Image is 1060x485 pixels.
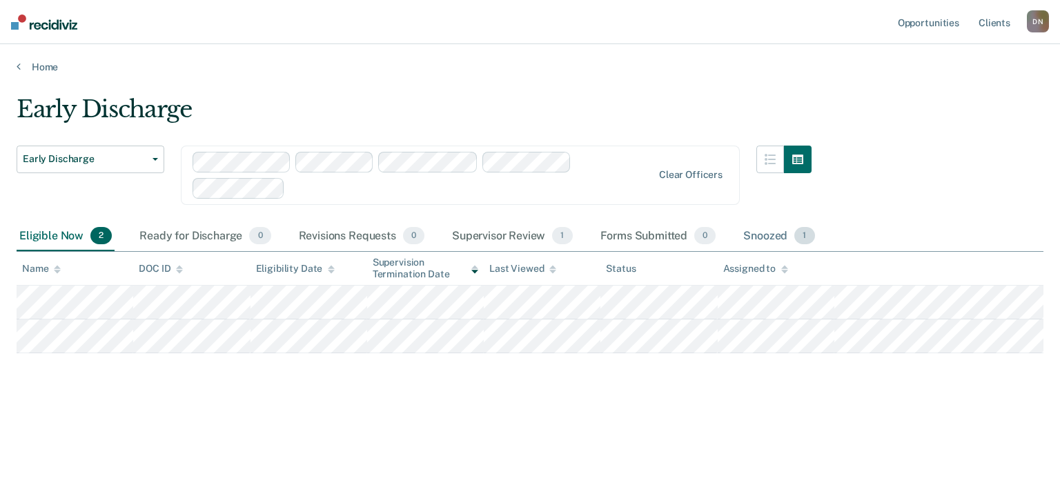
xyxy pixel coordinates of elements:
span: 0 [249,227,271,245]
div: Supervisor Review1 [449,221,576,252]
span: 0 [694,227,716,245]
div: Assigned to [723,263,788,275]
div: D N [1027,10,1049,32]
div: Last Viewed [489,263,556,275]
span: 2 [90,227,112,245]
div: Supervision Termination Date [373,257,478,280]
div: Snoozed1 [740,221,817,252]
span: 0 [403,227,424,245]
div: Forms Submitted0 [598,221,719,252]
span: 1 [552,227,572,245]
div: Name [22,263,61,275]
span: 1 [794,227,814,245]
button: Early Discharge [17,146,164,173]
div: Ready for Discharge0 [137,221,273,252]
span: Early Discharge [23,153,147,165]
div: Status [606,263,636,275]
div: Eligibility Date [256,263,335,275]
div: Eligible Now2 [17,221,115,252]
a: Home [17,61,1043,73]
div: Revisions Requests0 [296,221,427,252]
button: DN [1027,10,1049,32]
div: DOC ID [139,263,183,275]
div: Early Discharge [17,95,812,135]
img: Recidiviz [11,14,77,30]
div: Clear officers [659,169,723,181]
